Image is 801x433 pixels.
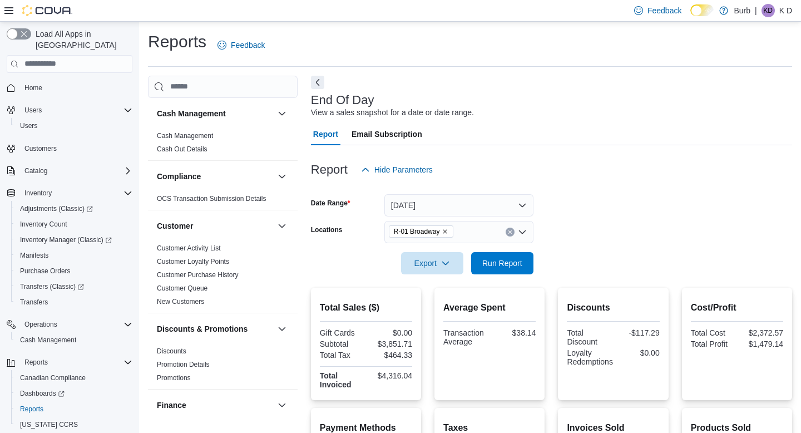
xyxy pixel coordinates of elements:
a: Customer Queue [157,284,207,292]
label: Locations [311,225,343,234]
span: Feedback [231,40,265,51]
p: | [755,4,757,17]
a: Customer Activity List [157,244,221,252]
span: Inventory Manager (Classic) [16,233,132,247]
div: Loyalty Redemptions [567,348,613,366]
div: View a sales snapshot for a date or date range. [311,107,474,119]
button: Compliance [275,170,289,183]
span: Home [24,83,42,92]
h2: Cost/Profit [691,301,783,314]
div: Total Profit [691,339,735,348]
div: $464.33 [368,351,412,360]
span: Home [20,81,132,95]
span: Reports [24,358,48,367]
button: Users [2,102,137,118]
span: [US_STATE] CCRS [20,420,78,429]
button: [US_STATE] CCRS [11,417,137,432]
span: Transfers (Classic) [20,282,84,291]
div: $3,851.71 [368,339,412,348]
a: Canadian Compliance [16,371,90,385]
a: Inventory Manager (Classic) [16,233,116,247]
span: Customers [24,144,57,153]
div: Cash Management [148,129,298,160]
span: Cash Management [157,131,213,140]
h2: Average Spent [443,301,536,314]
div: Total Tax [320,351,364,360]
button: Next [311,76,324,89]
span: Reports [20,405,43,414]
span: Dashboards [16,387,132,400]
span: R-01 Broadway [389,225,454,238]
button: Operations [2,317,137,332]
a: Reports [16,402,48,416]
button: Operations [20,318,62,331]
span: Dashboards [20,389,65,398]
span: Transfers [16,296,132,309]
span: Export [408,252,457,274]
a: Cash Management [16,333,81,347]
span: Adjustments (Classic) [16,202,132,215]
button: Export [401,252,463,274]
span: Inventory [20,186,132,200]
button: Hide Parameters [357,159,437,181]
h1: Reports [148,31,206,53]
button: Catalog [20,164,52,178]
button: Inventory [2,185,137,201]
button: Inventory Count [11,216,137,232]
p: K D [779,4,792,17]
span: Users [20,104,132,117]
div: Subtotal [320,339,364,348]
a: Customer Purchase History [157,271,239,279]
a: Users [16,119,42,132]
button: Catalog [2,163,137,179]
button: Canadian Compliance [11,370,137,386]
span: Inventory [24,189,52,198]
span: Washington CCRS [16,418,132,431]
a: Adjustments (Classic) [16,202,97,215]
h3: Report [311,163,348,176]
a: Home [20,81,47,95]
div: $4,316.04 [368,371,412,380]
a: Cash Management [157,132,213,140]
button: Cash Management [157,108,273,119]
img: Cova [22,5,72,16]
input: Dark Mode [690,4,714,16]
span: Customer Loyalty Points [157,257,229,266]
a: Promotion Details [157,361,210,368]
button: Transfers [11,294,137,310]
div: K D [762,4,775,17]
span: Adjustments (Classic) [20,204,93,213]
span: Hide Parameters [374,164,433,175]
button: Reports [11,401,137,417]
button: Finance [275,398,289,412]
strong: Total Invoiced [320,371,352,389]
a: [US_STATE] CCRS [16,418,82,431]
button: Open list of options [518,228,527,237]
div: $2,372.57 [739,328,783,337]
span: Users [20,121,37,130]
span: Promotion Details [157,360,210,369]
div: Customer [148,242,298,313]
a: New Customers [157,298,204,306]
span: Inventory Count [20,220,67,229]
span: Reports [20,356,132,369]
span: Cash Management [16,333,132,347]
button: Discounts & Promotions [275,322,289,336]
span: Canadian Compliance [20,373,86,382]
a: Dashboards [11,386,137,401]
div: $1,479.14 [739,339,783,348]
button: Home [2,80,137,96]
span: Reports [16,402,132,416]
span: Operations [20,318,132,331]
button: Clear input [506,228,515,237]
div: Transaction Average [443,328,487,346]
div: Total Discount [567,328,611,346]
span: Promotions [157,373,191,382]
span: Cash Management [20,336,76,345]
button: Run Report [471,252,533,274]
button: Users [11,118,137,134]
a: Feedback [213,34,269,56]
button: Customer [275,219,289,233]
